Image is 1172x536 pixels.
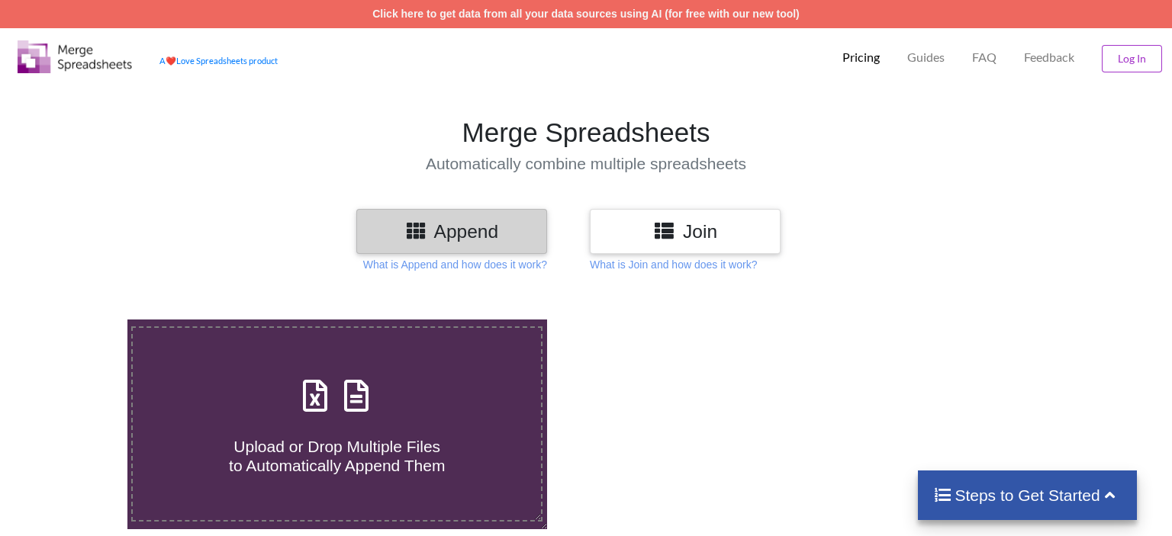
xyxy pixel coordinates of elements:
h3: Append [368,220,536,242]
span: Feedback [1024,51,1074,63]
h3: Join [601,220,769,242]
a: AheartLove Spreadsheets product [159,56,278,66]
img: Logo.png [18,40,132,73]
p: What is Join and how does it work? [590,257,757,272]
a: Click here to get data from all your data sources using AI (for free with our new tool) [372,8,800,20]
span: Upload or Drop Multiple Files to Automatically Append Them [229,438,445,474]
button: Log In [1102,45,1162,72]
span: heart [166,56,176,66]
p: What is Append and how does it work? [363,257,547,272]
h4: Steps to Get Started [933,486,1122,505]
p: Pricing [842,50,880,66]
p: FAQ [972,50,997,66]
p: Guides [907,50,945,66]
